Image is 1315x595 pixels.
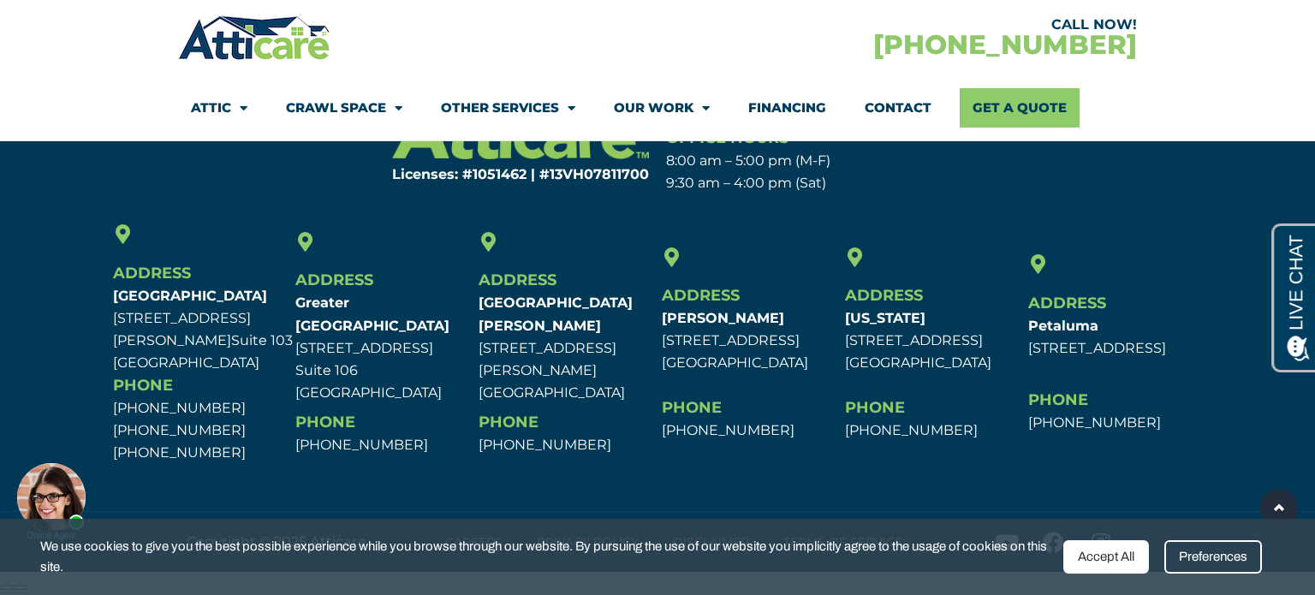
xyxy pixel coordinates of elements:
p: [STREET_ADDRESS] [1028,315,1203,360]
iframe: Chat Invitation [9,458,94,544]
div: Preferences [1164,540,1262,574]
b: [GEOGRAPHIC_DATA] [113,288,267,304]
b: Petaluma [1028,318,1098,334]
a: Contact [865,88,931,128]
p: [STREET_ADDRESS] Suite 106 [GEOGRAPHIC_DATA] [295,292,470,404]
span: Phone [295,413,355,431]
span: Address [1028,294,1106,312]
nav: Menu [191,88,1124,128]
span: Phone [1028,390,1088,409]
p: 8:00 am – 5:00 pm (M-F) 9:30 am – 4:00 pm (Sat) [666,150,973,195]
a: Attic [191,88,247,128]
b: [PERSON_NAME] [662,310,784,326]
p: [STREET_ADDRESS] [GEOGRAPHIC_DATA] [845,307,1020,375]
span: Address [113,264,191,283]
span: Phone [662,398,722,417]
div: CALL NOW! [657,18,1137,32]
span: Suite 103 [231,332,293,348]
a: Our Work [614,88,710,128]
a: Other Services [441,88,575,128]
h6: Licenses: #1051462 | #13VH078117​00 [342,168,650,181]
span: Address [662,286,740,305]
span: Opens a chat window [42,14,138,35]
span: Address [295,271,373,289]
a: Financing [748,88,826,128]
span: Address [479,271,556,289]
p: [STREET_ADDRESS][PERSON_NAME] [GEOGRAPHIC_DATA] [479,292,653,404]
p: [STREET_ADDRESS] [GEOGRAPHIC_DATA] [662,307,836,375]
p: [STREET_ADDRESS][PERSON_NAME] [GEOGRAPHIC_DATA] [113,285,288,375]
a: Crawl Space [286,88,402,128]
span: Office Hours [666,128,788,147]
b: [US_STATE] [845,310,925,326]
span: Phone [845,398,905,417]
span: Address [845,286,923,305]
b: [GEOGRAPHIC_DATA][PERSON_NAME] [479,295,633,333]
span: Phone [113,376,173,395]
b: Greater [GEOGRAPHIC_DATA] [295,295,449,333]
span: We use cookies to give you the best possible experience while you browse through our website. By ... [40,536,1051,578]
div: Accept All [1063,540,1149,574]
a: Get A Quote [960,88,1080,128]
span: Phone [479,413,538,431]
